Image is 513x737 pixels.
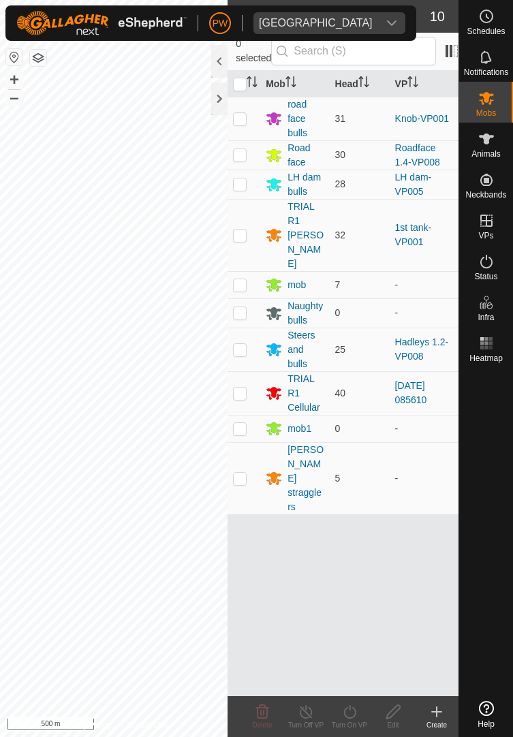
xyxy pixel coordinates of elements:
[287,170,324,199] div: LH dam bulls
[467,27,505,35] span: Schedules
[390,71,458,97] th: VP
[335,388,346,398] span: 40
[259,18,373,29] div: [GEOGRAPHIC_DATA]
[287,422,311,436] div: mob1
[358,78,369,89] p-sorticon: Activate to sort
[213,16,228,31] span: PW
[335,473,341,484] span: 5
[287,372,324,415] div: TRIAL R1 Cellular
[287,141,324,170] div: Road face
[476,109,496,117] span: Mobs
[236,37,271,65] span: 0 selected
[335,423,341,434] span: 0
[371,720,415,730] div: Edit
[330,71,390,97] th: Head
[127,719,168,732] a: Contact Us
[335,279,341,290] span: 7
[395,380,427,405] a: [DATE] 085610
[478,720,495,728] span: Help
[287,200,324,271] div: TRIAL R1 [PERSON_NAME]
[335,230,346,240] span: 32
[390,442,458,514] td: -
[287,443,324,514] div: [PERSON_NAME] stragglers
[407,78,418,89] p-sorticon: Activate to sort
[253,721,273,729] span: Delete
[390,271,458,298] td: -
[335,113,346,124] span: 31
[469,354,503,362] span: Heatmap
[471,150,501,158] span: Animals
[464,68,508,76] span: Notifications
[328,720,371,730] div: Turn On VP
[284,720,328,730] div: Turn Off VP
[6,49,22,65] button: Reset Map
[335,307,341,318] span: 0
[395,142,440,168] a: Roadface 1.4-VP008
[459,695,513,734] a: Help
[287,328,324,371] div: Steers and bulls
[390,415,458,442] td: -
[287,278,306,292] div: mob
[378,12,405,34] div: dropdown trigger
[395,172,432,197] a: LH dam-VP005
[287,97,324,140] div: road face bulls
[395,222,432,247] a: 1st tank-VP001
[285,78,296,89] p-sorticon: Activate to sort
[478,232,493,240] span: VPs
[465,191,506,199] span: Neckbands
[395,336,449,362] a: Hadleys 1.2-VP008
[395,113,449,124] a: Knob-VP001
[478,313,494,322] span: Infra
[260,71,329,97] th: Mob
[335,344,346,355] span: 25
[6,89,22,106] button: –
[16,11,187,35] img: Gallagher Logo
[390,298,458,328] td: -
[6,72,22,88] button: +
[415,720,458,730] div: Create
[335,149,346,160] span: 30
[60,719,111,732] a: Privacy Policy
[474,272,497,281] span: Status
[271,37,436,65] input: Search (S)
[430,6,445,27] span: 10
[287,299,324,328] div: Naughty bulls
[335,178,346,189] span: 28
[253,12,378,34] span: Kawhia Farm
[247,78,258,89] p-sorticon: Activate to sort
[30,50,46,66] button: Map Layers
